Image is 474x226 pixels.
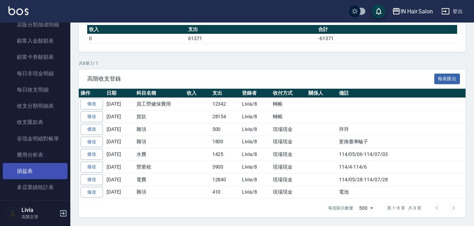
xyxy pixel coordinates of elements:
[3,98,68,114] a: 收支分類明細表
[307,89,337,98] th: 關係人
[135,173,185,186] td: 電費
[271,161,307,174] td: 現場現金
[271,98,307,111] td: 轉帳
[271,173,307,186] td: 現場現金
[105,98,135,111] td: [DATE]
[81,124,103,135] a: 修改
[3,17,68,33] a: 店販分類抽成明細
[81,162,103,172] a: 修改
[387,205,421,211] p: 第 1–8 筆 共 8 筆
[135,136,185,148] td: 雜項
[240,123,271,136] td: Livia/8
[271,186,307,199] td: 現場現金
[105,148,135,161] td: [DATE]
[211,98,241,111] td: 12342
[240,161,271,174] td: Livia/8
[3,196,68,212] a: 多店店販銷售排行
[211,161,241,174] td: 3900
[79,89,105,98] th: 操作
[186,25,316,34] th: 支出
[438,5,466,18] button: 登出
[240,89,271,98] th: 登錄者
[21,214,57,220] p: 高階主管
[135,161,185,174] td: 營業稅
[3,82,68,98] a: 每日收支明細
[6,206,20,220] img: Person
[3,163,68,179] a: 損益表
[328,205,353,211] p: 每頁顯示數量
[81,149,103,160] a: 修改
[356,199,376,218] div: 500
[81,174,103,185] a: 修改
[87,34,186,43] td: 0
[105,89,135,98] th: 日期
[105,161,135,174] td: [DATE]
[271,123,307,136] td: 現場現金
[3,179,68,195] a: 多店業績統計表
[389,4,436,19] button: IN Hair Salon
[87,25,186,34] th: 收入
[105,186,135,199] td: [DATE]
[135,98,185,111] td: 員工勞健保費用
[81,187,103,198] a: 修改
[211,111,241,123] td: 28154
[211,173,241,186] td: 12840
[8,6,28,15] img: Logo
[3,131,68,147] a: 非現金明細對帳單
[240,186,271,199] td: Livia/8
[372,4,386,18] button: save
[211,123,241,136] td: 500
[271,111,307,123] td: 轉帳
[81,99,103,109] a: 修改
[135,123,185,136] td: 雜項
[105,136,135,148] td: [DATE]
[240,136,271,148] td: Livia/8
[135,111,185,123] td: 貨款
[240,148,271,161] td: Livia/8
[81,111,103,122] a: 修改
[105,111,135,123] td: [DATE]
[87,75,434,82] span: 高階收支登錄
[240,173,271,186] td: Livia/8
[434,74,460,84] button: 報表匯出
[105,173,135,186] td: [DATE]
[271,148,307,161] td: 現場現金
[79,60,466,67] p: 共 8 筆, 1 / 1
[211,89,241,98] th: 支出
[316,25,457,34] th: 合計
[240,111,271,123] td: Livia/8
[135,89,185,98] th: 科目名稱
[3,49,68,65] a: 顧客卡券餘額表
[21,207,57,214] h5: Livia
[3,65,68,82] a: 每日非現金明細
[316,34,457,43] td: -61371
[135,148,185,161] td: 水費
[186,34,316,43] td: 61371
[434,75,460,82] a: 報表匯出
[185,89,211,98] th: 收入
[271,89,307,98] th: 收付方式
[3,147,68,163] a: 費用分析表
[211,136,241,148] td: 1800
[211,186,241,199] td: 410
[240,98,271,111] td: Livia/8
[271,136,307,148] td: 現場現金
[81,137,103,147] a: 修改
[211,148,241,161] td: 1425
[401,7,433,16] div: IN Hair Salon
[135,186,185,199] td: 雜項
[3,33,68,49] a: 顧客入金餘額表
[3,114,68,130] a: 收支匯款表
[105,123,135,136] td: [DATE]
